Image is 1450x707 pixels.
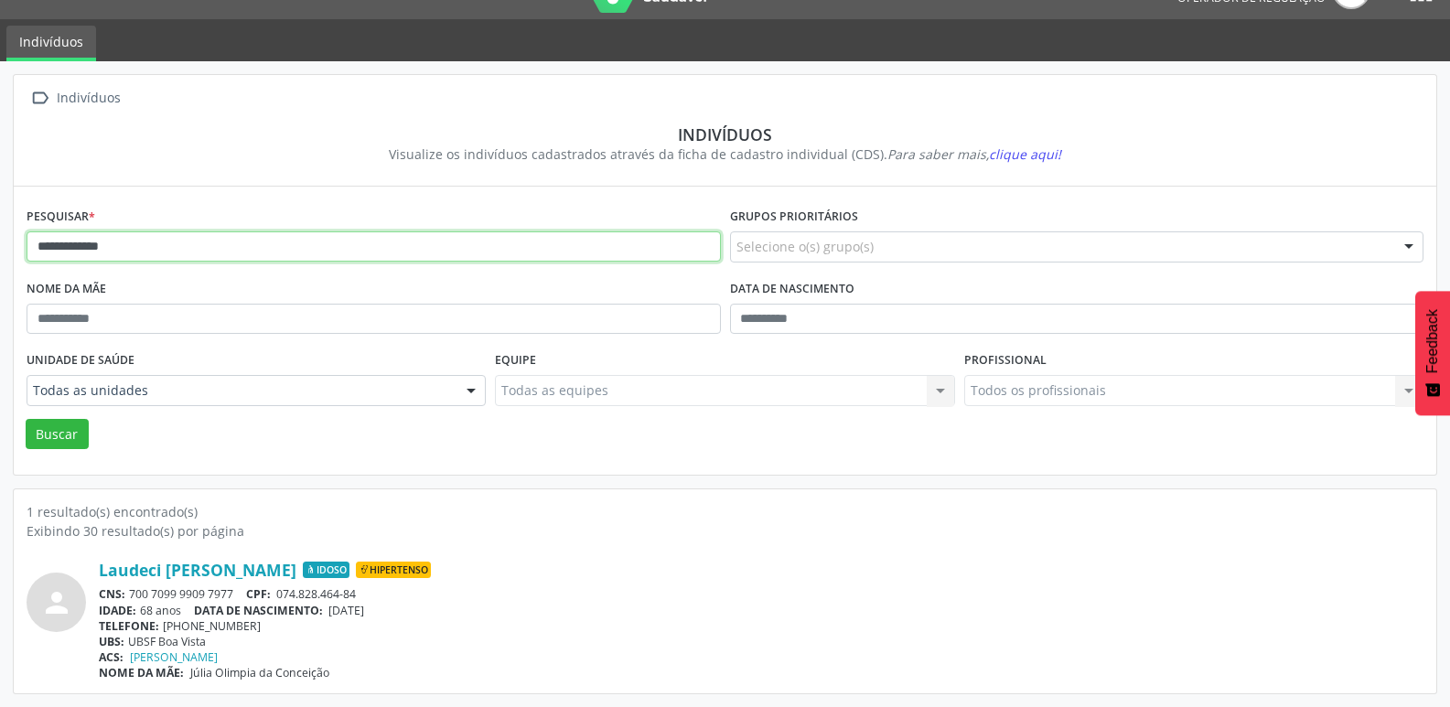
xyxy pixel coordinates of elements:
span: Selecione o(s) grupo(s) [736,237,874,256]
span: Hipertenso [356,562,431,578]
button: Feedback - Mostrar pesquisa [1415,291,1450,415]
span: IDADE: [99,603,136,618]
div: 700 7099 9909 7977 [99,586,1423,602]
div: Exibindo 30 resultado(s) por página [27,521,1423,541]
div: 68 anos [99,603,1423,618]
span: DATA DE NASCIMENTO: [194,603,323,618]
label: Pesquisar [27,203,95,231]
label: Data de nascimento [730,275,854,304]
i: person [40,586,73,619]
label: Unidade de saúde [27,347,134,375]
span: UBS: [99,634,124,649]
label: Profissional [964,347,1047,375]
label: Grupos prioritários [730,203,858,231]
div: Indivíduos [39,124,1411,145]
div: UBSF Boa Vista [99,634,1423,649]
span: clique aqui! [989,145,1061,163]
label: Nome da mãe [27,275,106,304]
i:  [27,85,53,112]
button: Buscar [26,419,89,450]
span: Idoso [303,562,349,578]
span: CPF: [246,586,271,602]
i: Para saber mais, [887,145,1061,163]
span: [DATE] [328,603,364,618]
span: ACS: [99,649,124,665]
div: Visualize os indivíduos cadastrados através da ficha de cadastro individual (CDS). [39,145,1411,164]
a: [PERSON_NAME] [130,649,218,665]
div: 1 resultado(s) encontrado(s) [27,502,1423,521]
a: Indivíduos [6,26,96,61]
span: 074.828.464-84 [276,586,356,602]
span: Todas as unidades [33,381,448,400]
span: CNS: [99,586,125,602]
div: Indivíduos [53,85,124,112]
a: Laudeci [PERSON_NAME] [99,560,296,580]
label: Equipe [495,347,536,375]
div: [PHONE_NUMBER] [99,618,1423,634]
span: Feedback [1424,309,1441,373]
span: NOME DA MÃE: [99,665,184,680]
span: TELEFONE: [99,618,159,634]
a:  Indivíduos [27,85,124,112]
span: Júlia Olimpia da Conceição [190,665,329,680]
